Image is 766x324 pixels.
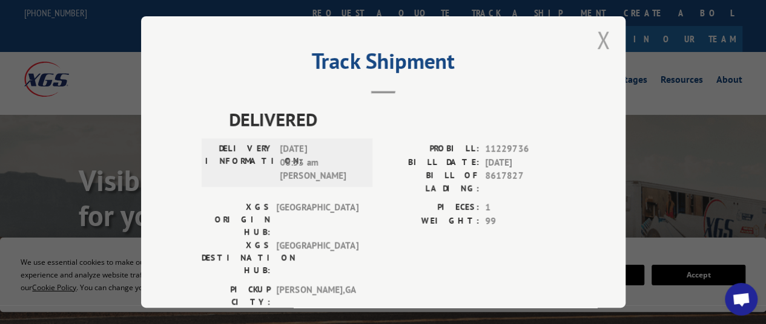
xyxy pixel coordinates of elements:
span: DELIVERED [229,106,565,133]
span: [DATE] [485,155,565,169]
span: 1 [485,201,565,215]
div: Open chat [725,283,758,316]
label: PROBILL: [383,142,479,156]
span: 8617827 [485,169,565,195]
span: [GEOGRAPHIC_DATA] [276,201,358,239]
h2: Track Shipment [202,53,565,76]
label: WEIGHT: [383,214,479,228]
label: BILL OF LADING: [383,169,479,195]
button: Close modal [597,24,610,56]
label: PIECES: [383,201,479,215]
span: [PERSON_NAME] , GA [276,283,358,308]
label: PICKUP CITY: [202,283,270,308]
span: [GEOGRAPHIC_DATA] [276,239,358,277]
span: 99 [485,214,565,228]
span: 11229736 [485,142,565,156]
label: DELIVERY INFORMATION: [205,142,274,183]
label: XGS DESTINATION HUB: [202,239,270,277]
label: XGS ORIGIN HUB: [202,201,270,239]
label: BILL DATE: [383,155,479,169]
span: [DATE] 08:53 am [PERSON_NAME] [280,142,362,183]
